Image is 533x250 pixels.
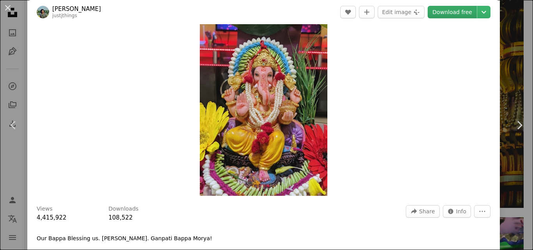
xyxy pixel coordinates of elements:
[108,214,133,221] span: 108,522
[52,13,77,18] a: justjthings
[37,205,53,213] h3: Views
[477,6,490,18] button: Choose download size
[456,206,467,217] span: Info
[340,6,356,18] button: Like
[52,5,101,13] a: [PERSON_NAME]
[406,205,439,218] button: Share this image
[506,88,533,163] a: Next
[378,6,425,18] button: Edit image
[428,6,477,18] a: Download free
[474,205,490,218] button: More Actions
[37,6,49,18] img: Go to Jay R's profile
[419,206,435,217] span: Share
[37,235,212,243] p: Our Bappa Blessing us. [PERSON_NAME]. Ganpati Bappa Morya!
[108,205,139,213] h3: Downloads
[37,214,66,221] span: 4,415,922
[443,205,471,218] button: Stats about this image
[359,6,375,18] button: Add to Collection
